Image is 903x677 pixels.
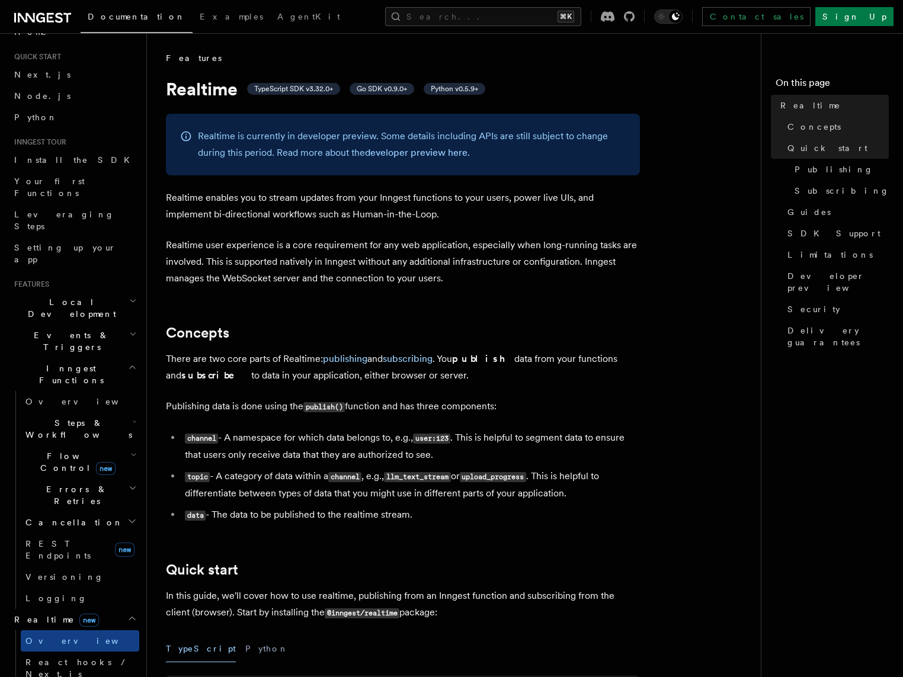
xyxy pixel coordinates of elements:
span: Next.js [14,70,71,79]
a: Documentation [81,4,193,33]
span: Node.js [14,91,71,101]
span: Features [9,280,49,289]
a: Leveraging Steps [9,204,139,237]
span: Delivery guarantees [787,325,889,348]
a: Subscribing [790,180,889,201]
li: - A category of data within a , e.g., or . This is helpful to differentiate between types of data... [181,468,640,502]
span: SDK Support [787,227,880,239]
span: Your first Functions [14,177,85,198]
a: Overview [21,391,139,412]
span: Documentation [88,12,185,21]
a: developer preview here [365,147,467,158]
p: There are two core parts of Realtime: and . You data from your functions and to data in your appl... [166,351,640,384]
span: Install the SDK [14,155,137,165]
p: Realtime is currently in developer preview. Some details including APIs are still subject to chan... [198,128,626,161]
button: Inngest Functions [9,358,139,391]
span: Inngest Functions [9,362,128,386]
a: Overview [21,630,139,652]
a: Delivery guarantees [783,320,889,353]
button: Events & Triggers [9,325,139,358]
span: Publishing [795,163,873,175]
button: Realtimenew [9,609,139,630]
span: Realtime [9,614,99,625]
p: In this guide, we'll cover how to use realtime, publishing from an Inngest function and subscribi... [166,588,640,621]
a: Your first Functions [9,171,139,204]
a: Realtime [776,95,889,116]
p: Realtime user experience is a core requirement for any web application, especially when long-runn... [166,237,640,287]
span: new [79,614,99,627]
span: Concepts [787,121,841,133]
span: Realtime [780,100,841,111]
span: Examples [200,12,263,21]
div: Inngest Functions [9,391,139,609]
p: Publishing data is done using the function and has three components: [166,398,640,415]
a: Quick start [166,562,238,578]
span: Quick start [9,52,61,62]
button: Steps & Workflows [21,412,139,445]
a: Versioning [21,566,139,588]
strong: publish [452,353,514,364]
button: Cancellation [21,512,139,533]
span: Limitations [787,249,873,261]
kbd: ⌘K [558,11,574,23]
a: Next.js [9,64,139,85]
span: Quick start [787,142,867,154]
span: Cancellation [21,516,123,528]
span: Python [14,113,57,122]
span: TypeScript SDK v3.32.0+ [254,84,333,94]
li: - A namespace for which data belongs to, e.g., . This is helpful to segment data to ensure that u... [181,429,640,463]
a: Sign Up [815,7,894,26]
code: publish() [303,402,345,412]
span: Versioning [25,572,104,582]
a: Developer preview [783,265,889,299]
span: Logging [25,593,87,603]
span: Errors & Retries [21,483,129,507]
span: Inngest tour [9,137,66,147]
code: topic [185,472,210,482]
span: Guides [787,206,831,218]
span: Python v0.5.9+ [431,84,478,94]
span: new [115,543,135,557]
h1: Realtime [166,78,640,100]
code: upload_progress [460,472,526,482]
a: Security [783,299,889,320]
span: Setting up your app [14,243,116,264]
span: Events & Triggers [9,329,129,353]
span: Flow Control [21,450,130,474]
a: Node.js [9,85,139,107]
span: Security [787,303,840,315]
li: - The data to be published to the realtime stream. [181,506,640,524]
a: SDK Support [783,223,889,244]
a: Setting up your app [9,237,139,270]
code: @inngest/realtime [325,608,399,618]
span: new [96,462,116,475]
a: Python [9,107,139,128]
a: Guides [783,201,889,223]
a: Quick start [783,137,889,159]
button: Toggle dark mode [654,9,683,24]
button: Errors & Retries [21,479,139,512]
a: Install the SDK [9,149,139,171]
span: Overview [25,397,148,406]
a: REST Endpointsnew [21,533,139,566]
span: Overview [25,636,148,646]
a: publishing [323,353,367,364]
a: Examples [193,4,270,32]
span: Leveraging Steps [14,210,114,231]
span: Developer preview [787,270,889,294]
code: channel [328,472,361,482]
button: Python [245,636,289,662]
a: Limitations [783,244,889,265]
a: Concepts [166,325,229,341]
a: subscribing [383,353,433,364]
a: Logging [21,588,139,609]
p: Realtime enables you to stream updates from your Inngest functions to your users, power live UIs,... [166,190,640,223]
span: AgentKit [277,12,340,21]
button: Search...⌘K [385,7,581,26]
span: Go SDK v0.9.0+ [357,84,407,94]
code: data [185,511,206,521]
h4: On this page [776,76,889,95]
code: user:123 [413,434,450,444]
code: channel [185,434,218,444]
span: Local Development [9,296,129,320]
